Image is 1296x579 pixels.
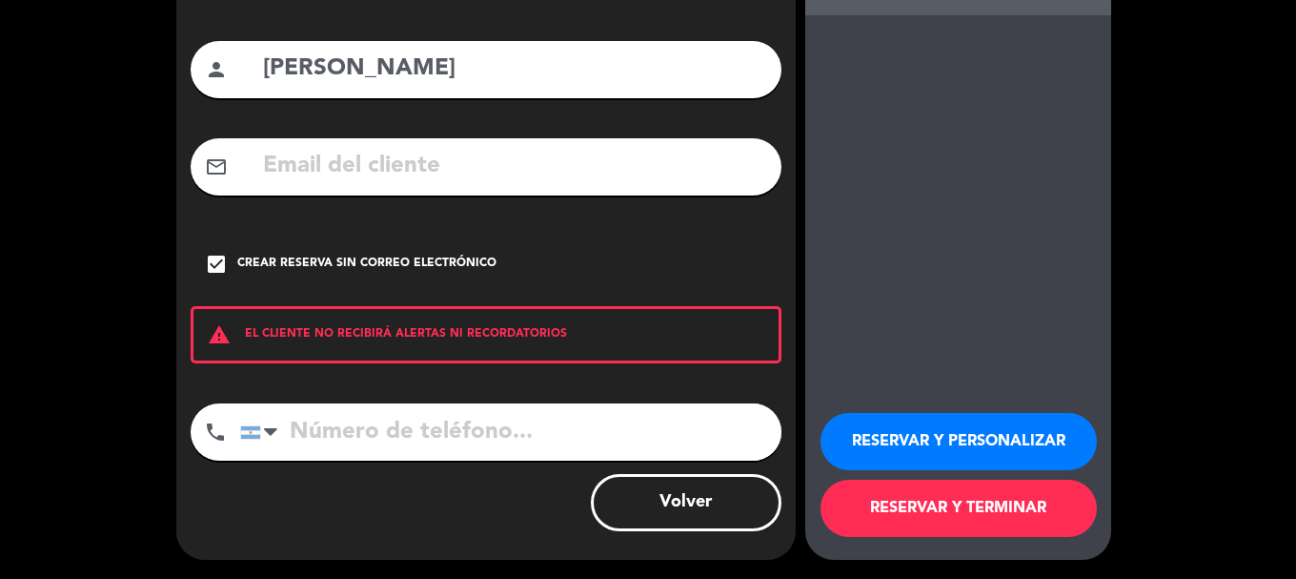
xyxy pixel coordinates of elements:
div: Crear reserva sin correo electrónico [237,255,496,274]
i: phone [204,421,227,444]
i: check_box [205,253,228,276]
div: Argentina: +54 [241,404,285,460]
input: Número de teléfono... [240,403,781,461]
i: person [205,58,228,81]
button: RESERVAR Y PERSONALIZAR [820,413,1097,470]
button: RESERVAR Y TERMINAR [820,480,1097,537]
button: Volver [591,474,781,531]
input: Email del cliente [261,147,767,186]
i: mail_outline [205,155,228,178]
div: EL CLIENTE NO RECIBIRÁ ALERTAS NI RECORDATORIOS [191,306,781,363]
i: warning [193,323,245,346]
input: Nombre del cliente [261,50,767,89]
